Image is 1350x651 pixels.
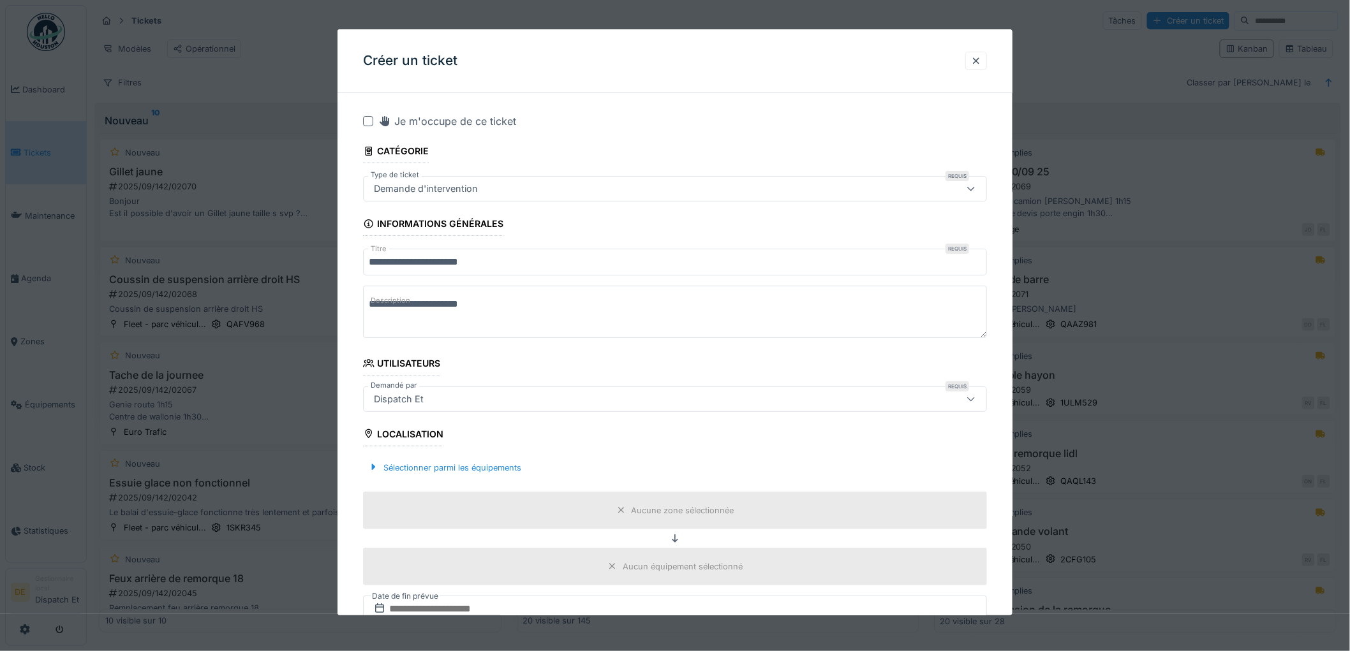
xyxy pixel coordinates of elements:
[363,354,440,376] div: Utilisateurs
[363,53,457,69] h3: Créer un ticket
[369,182,483,196] div: Demande d'intervention
[363,214,503,236] div: Informations générales
[632,504,734,516] div: Aucune zone sélectionnée
[368,244,389,254] label: Titre
[371,589,440,603] label: Date de fin prévue
[369,391,429,406] div: Dispatch Et
[363,459,526,476] div: Sélectionner parmi les équipements
[623,560,743,573] div: Aucun équipement sélectionné
[946,381,969,391] div: Requis
[946,244,969,254] div: Requis
[368,293,413,309] label: Description
[946,171,969,181] div: Requis
[368,379,419,390] label: Demandé par
[368,170,422,180] label: Type de ticket
[363,142,429,163] div: Catégorie
[363,424,443,446] div: Localisation
[378,113,516,129] div: Je m'occupe de ce ticket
